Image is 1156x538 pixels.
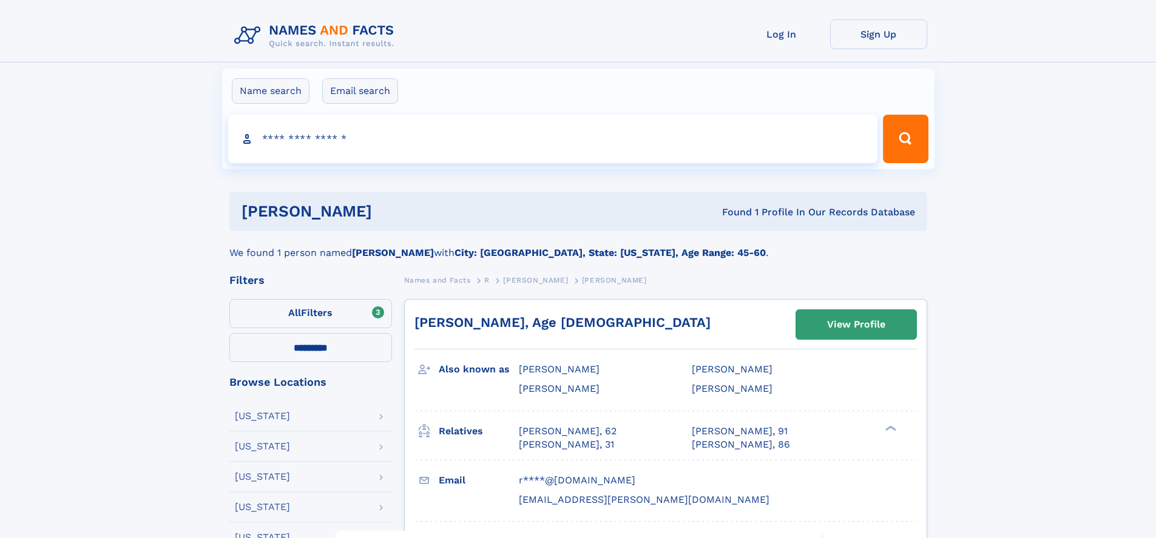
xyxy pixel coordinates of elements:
a: [PERSON_NAME], Age [DEMOGRAPHIC_DATA] [414,315,711,330]
h1: [PERSON_NAME] [242,204,547,219]
div: [US_STATE] [235,472,290,482]
a: Names and Facts [404,272,471,287]
a: View Profile [796,310,916,339]
div: Browse Locations [229,377,392,388]
a: [PERSON_NAME] [503,272,568,287]
b: City: [GEOGRAPHIC_DATA], State: [US_STATE], Age Range: 45-60 [455,247,766,258]
div: [US_STATE] [235,442,290,451]
div: Found 1 Profile In Our Records Database [547,206,915,219]
img: Logo Names and Facts [229,19,404,52]
div: We found 1 person named with . [229,231,927,260]
span: All [288,307,301,318]
a: [PERSON_NAME], 31 [519,438,614,451]
h3: Relatives [439,421,519,442]
label: Name search [232,78,309,104]
div: [US_STATE] [235,502,290,512]
label: Filters [229,299,392,328]
a: [PERSON_NAME], 91 [692,425,788,438]
h3: Email [439,470,519,491]
h3: Also known as [439,359,519,380]
span: [PERSON_NAME] [519,363,600,375]
a: Sign Up [830,19,927,49]
span: [PERSON_NAME] [503,276,568,284]
a: Log In [733,19,830,49]
span: [PERSON_NAME] [692,363,772,375]
span: [EMAIL_ADDRESS][PERSON_NAME][DOMAIN_NAME] [519,494,769,505]
b: [PERSON_NAME] [352,247,434,258]
span: [PERSON_NAME] [692,383,772,394]
div: Filters [229,275,392,286]
input: search input [228,115,878,163]
span: [PERSON_NAME] [582,276,647,284]
div: View Profile [827,311,885,338]
button: Search Button [883,115,928,163]
span: R [484,276,490,284]
span: [PERSON_NAME] [519,383,600,394]
a: [PERSON_NAME], 86 [692,438,790,451]
a: R [484,272,490,287]
div: [US_STATE] [235,411,290,421]
a: [PERSON_NAME], 62 [519,425,617,438]
div: ❯ [882,424,897,432]
label: Email search [322,78,398,104]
